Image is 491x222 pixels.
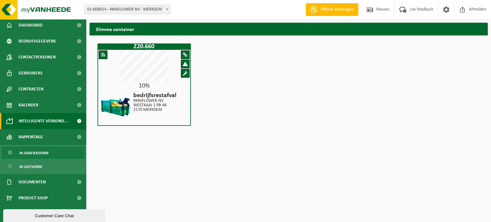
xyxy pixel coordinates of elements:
a: In lijstvorm [2,160,85,172]
span: 01-600014 - PANIFLOWER NV - MERKSEM [84,5,171,14]
iframe: chat widget [3,208,107,222]
a: In grafiekvorm [2,147,85,159]
span: Documenten [19,174,46,190]
p: PANIFLOWER NV [133,99,176,103]
span: Dashboard [19,17,43,33]
div: 10% [98,83,190,89]
span: Acceptatievoorwaarden [19,206,70,222]
span: Product Shop [19,190,48,206]
span: Intelligente verbond... [19,113,68,129]
span: Bedrijfsgegevens [19,33,56,49]
img: HK-XZ-20-GN-12 [100,91,132,123]
h1: Z20.660 [99,43,189,50]
span: Contracten [19,81,43,97]
span: Offerte aanvragen [319,6,355,13]
a: Offerte aanvragen [306,3,358,16]
span: Gebruikers [19,65,43,81]
p: WESTKAAI 1 PB 48 [133,103,176,108]
h4: bedrijfsrestafval [133,92,176,99]
span: Kalender [19,97,38,113]
span: In grafiekvorm [19,147,48,159]
span: Contactpersonen [19,49,56,65]
span: In lijstvorm [19,161,42,173]
span: 01-600014 - PANIFLOWER NV - MERKSEM [85,5,170,14]
p: 2170 MERKSEM [133,108,176,112]
h2: Slimme container [90,23,141,35]
span: Rapportage [19,129,43,145]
